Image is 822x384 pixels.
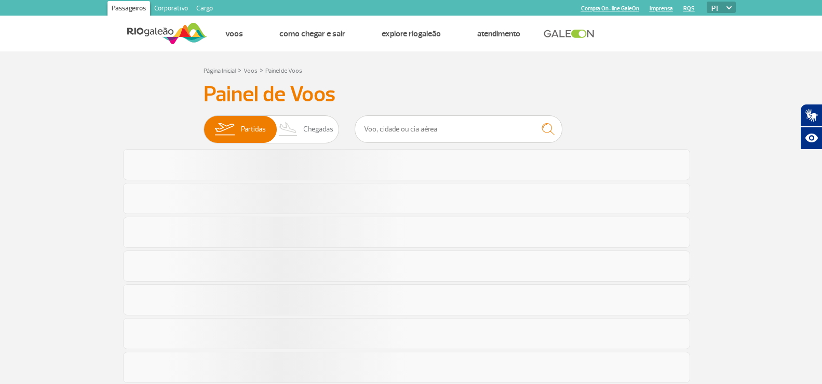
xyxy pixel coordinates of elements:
[800,127,822,150] button: Abrir recursos assistivos.
[208,116,241,143] img: slider-embarque
[800,104,822,150] div: Plugin de acessibilidade da Hand Talk.
[238,64,241,76] a: >
[303,116,333,143] span: Chegadas
[192,1,217,18] a: Cargo
[273,116,304,143] img: slider-desembarque
[225,29,243,39] a: Voos
[650,5,673,12] a: Imprensa
[241,116,266,143] span: Partidas
[581,5,639,12] a: Compra On-line GaleOn
[683,5,695,12] a: RQS
[107,1,150,18] a: Passageiros
[150,1,192,18] a: Corporativo
[265,67,302,75] a: Painel de Voos
[260,64,263,76] a: >
[382,29,441,39] a: Explore RIOgaleão
[244,67,258,75] a: Voos
[279,29,345,39] a: Como chegar e sair
[204,67,236,75] a: Página Inicial
[477,29,520,39] a: Atendimento
[355,115,562,143] input: Voo, cidade ou cia aérea
[800,104,822,127] button: Abrir tradutor de língua de sinais.
[204,82,619,108] h3: Painel de Voos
